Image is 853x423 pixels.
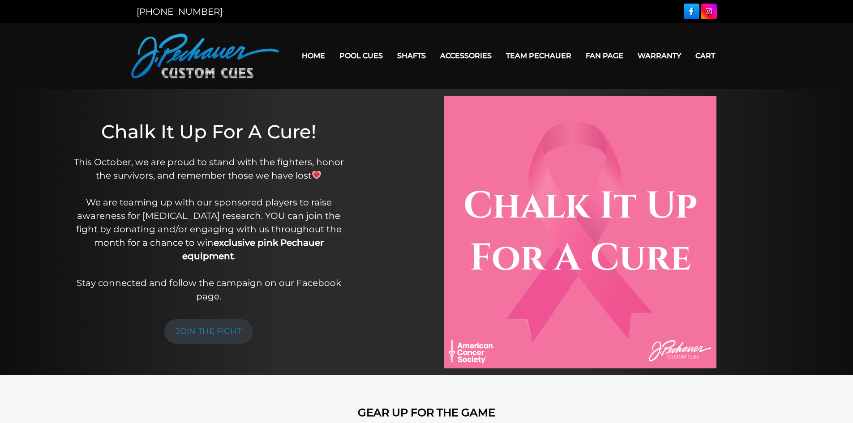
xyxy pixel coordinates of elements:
img: Pechauer Custom Cues [131,34,279,78]
a: Accessories [433,44,499,67]
strong: exclusive pink Pechauer equipment [182,237,324,261]
p: This October, we are proud to stand with the fighters, honor the survivors, and remember those we... [69,155,349,303]
h1: Chalk It Up For A Cure! [69,120,349,143]
a: Shafts [390,44,433,67]
a: [PHONE_NUMBER] [137,6,223,17]
a: Team Pechauer [499,44,579,67]
img: 💗 [312,171,321,179]
a: Warranty [630,44,688,67]
strong: GEAR UP FOR THE GAME [358,406,495,419]
a: Home [295,44,332,67]
a: Fan Page [579,44,630,67]
a: Pool Cues [332,44,390,67]
a: Cart [688,44,722,67]
a: JOIN THE FIGHT [164,319,253,344]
